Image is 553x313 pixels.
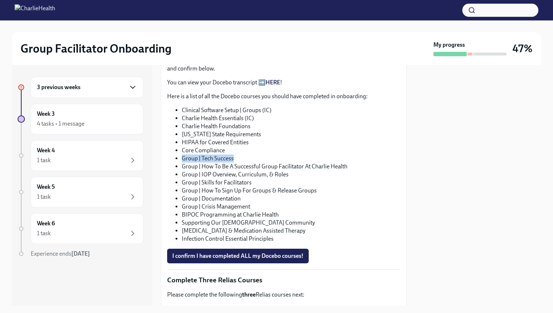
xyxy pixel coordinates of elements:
[182,203,400,211] li: Group | Crisis Management
[182,179,400,187] li: Group | Skills for Facilitators
[182,163,400,171] li: Group | How To Be A Successful Group Facilitator At Charlie Health
[182,146,400,154] li: Core Compliance
[167,249,309,263] button: I confirm I have completed ALL my Docebo courses!
[37,183,55,191] h6: Week 5
[172,252,304,260] span: I confirm I have completed ALL my Docebo courses!
[182,305,400,313] li: Cultural Awareness & Humility
[15,4,55,16] img: CharlieHealth
[71,250,90,257] strong: [DATE]
[182,219,400,227] li: Supporting Our [DEMOGRAPHIC_DATA] Community
[182,130,400,138] li: [US_STATE] State Requirements
[18,140,143,171] a: Week 41 task
[182,235,400,243] li: Infection Control Essential Principles
[433,41,465,49] strong: My progress
[18,177,143,207] a: Week 51 task
[31,77,143,98] div: 3 previous weeks
[37,156,51,164] div: 1 task
[37,146,55,154] h6: Week 4
[182,211,400,219] li: BIPOC Programming at Charlie Health
[37,220,55,228] h6: Week 6
[167,291,400,299] p: Please complete the following Relias courses next:
[37,110,55,118] h6: Week 3
[182,187,400,195] li: Group | How To Sign Up For Groups & Release Groups
[31,250,90,257] span: Experience ends
[182,114,400,122] li: Charlie Health Essentials (IC)
[182,171,400,179] li: Group | IOP Overview, Curriculum, & Roles
[182,138,400,146] li: HIPAA for Covered Entities
[242,291,256,298] strong: three
[167,275,400,285] p: Complete Three Relias Courses
[167,92,400,100] p: Here is a list of all the Docebo courses you should have completed in onboarding:
[182,106,400,114] li: Clinical Software Setup | Groups (IC)
[18,104,143,134] a: Week 34 tasks • 1 message
[182,154,400,163] li: Group | Tech Success
[37,120,84,128] div: 4 tasks • 1 message
[512,42,533,55] h3: 47%
[37,83,80,91] h6: 3 previous weeks
[18,213,143,244] a: Week 61 task
[182,122,400,130] li: Charlie Health Foundations
[182,195,400,203] li: Group | Documentation
[37,193,51,201] div: 1 task
[182,227,400,235] li: [MEDICAL_DATA] & Medication Assisted Therapy
[37,229,51,237] div: 1 task
[266,79,280,86] a: HERE
[20,41,172,56] h2: Group Facilitator Onboarding
[167,79,400,87] p: You can view your Docebo transcript ➡️ !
